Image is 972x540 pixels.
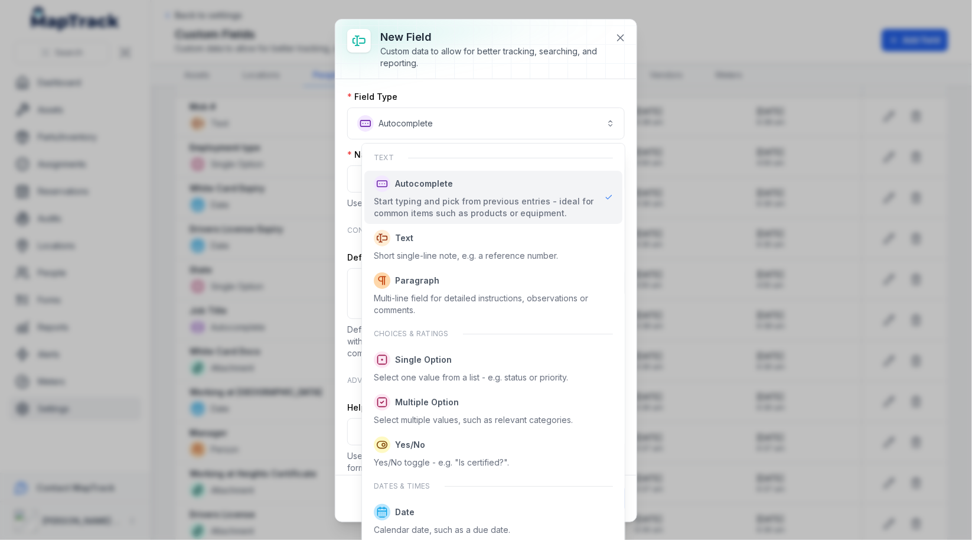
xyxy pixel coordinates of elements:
[374,372,568,383] div: Select one value from a list - e.g. status or priority.
[395,354,452,366] span: Single Option
[395,232,413,244] span: Text
[395,275,439,287] span: Paragraph
[374,457,509,469] div: Yes/No toggle - e.g. "Is certified?".
[395,506,415,518] span: Date
[364,474,622,498] div: Dates & times
[364,146,622,170] div: Text
[395,178,453,190] span: Autocomplete
[395,396,459,408] span: Multiple Option
[395,439,425,451] span: Yes/No
[374,292,613,316] div: Multi-line field for detailed instructions, observations or comments.
[374,524,510,536] div: Calendar date, such as a due date.
[347,108,625,139] button: Autocomplete
[374,250,558,262] div: Short single-line note, e.g. a reference number.
[374,414,573,426] div: Select multiple values, such as relevant categories.
[364,322,622,346] div: Choices & ratings
[374,196,595,219] div: Start typing and pick from previous entries - ideal for common items such as products or equipment.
